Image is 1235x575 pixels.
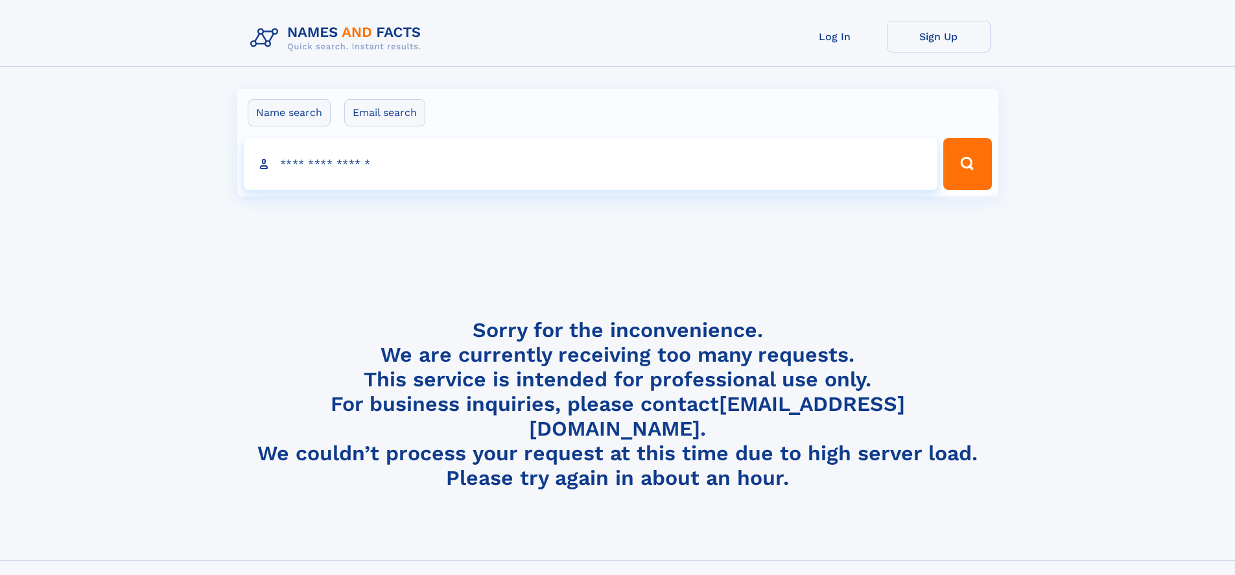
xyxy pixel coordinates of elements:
[529,392,905,441] a: [EMAIL_ADDRESS][DOMAIN_NAME]
[887,21,991,53] a: Sign Up
[244,138,938,190] input: search input
[245,318,991,491] h4: Sorry for the inconvenience. We are currently receiving too many requests. This service is intend...
[344,99,425,126] label: Email search
[943,138,991,190] button: Search Button
[783,21,887,53] a: Log In
[245,21,432,56] img: Logo Names and Facts
[248,99,331,126] label: Name search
